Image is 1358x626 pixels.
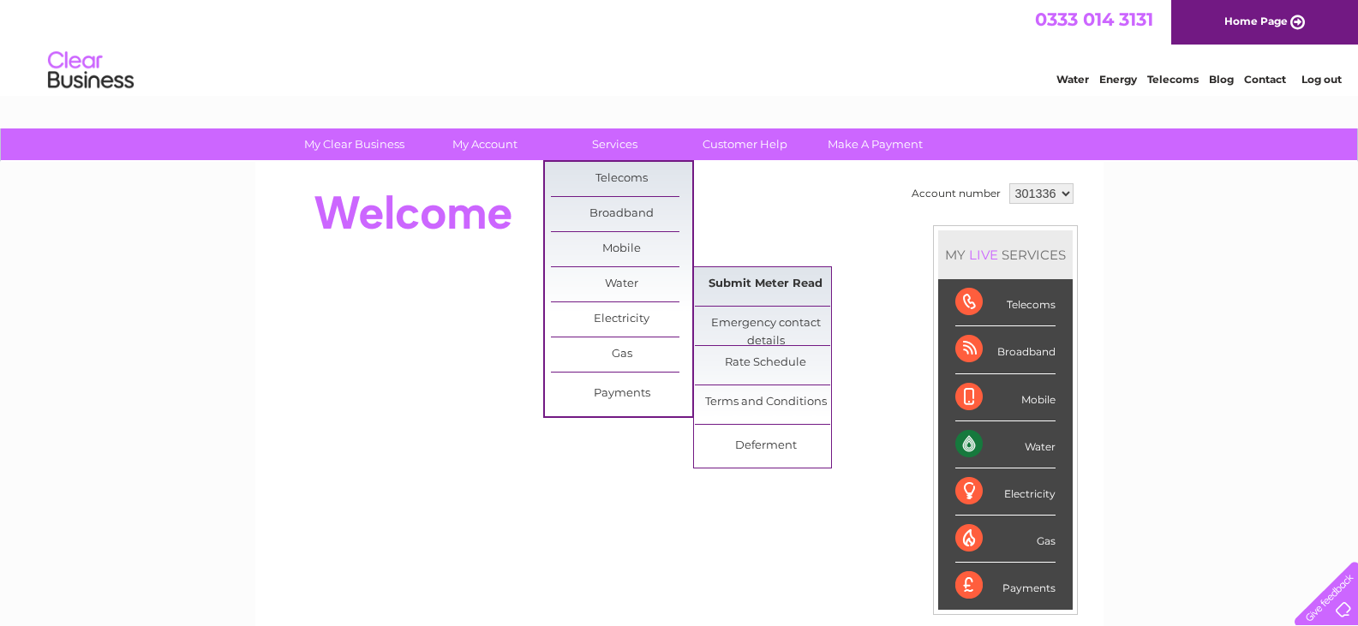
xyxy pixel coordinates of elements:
a: Rate Schedule [695,346,836,380]
a: Telecoms [551,162,692,196]
a: Customer Help [674,128,816,160]
img: logo.png [47,45,135,97]
a: Mobile [551,232,692,266]
a: My Clear Business [284,128,425,160]
a: Contact [1244,73,1286,86]
div: Water [955,421,1056,468]
a: Log out [1301,73,1342,86]
td: Account number [907,179,1005,208]
a: Deferment [695,429,836,463]
div: Broadband [955,326,1056,373]
a: Emergency contact details [695,307,836,341]
a: Gas [551,337,692,372]
a: Terms and Conditions [695,385,836,420]
a: My Account [414,128,555,160]
a: Water [551,267,692,301]
a: Electricity [551,302,692,337]
a: Broadband [551,197,692,231]
div: Telecoms [955,279,1056,326]
div: Payments [955,563,1056,609]
a: Water [1056,73,1089,86]
a: Telecoms [1147,73,1199,86]
a: 0333 014 3131 [1035,9,1153,30]
a: Make A Payment [805,128,946,160]
a: Energy [1099,73,1137,86]
div: Clear Business is a trading name of Verastar Limited (registered in [GEOGRAPHIC_DATA] No. 3667643... [275,9,1085,83]
div: Gas [955,516,1056,563]
div: Mobile [955,374,1056,421]
div: Electricity [955,468,1056,516]
a: Blog [1209,73,1234,86]
div: MY SERVICES [938,230,1073,279]
div: LIVE [966,247,1002,263]
a: Submit Meter Read [695,267,836,301]
a: Services [544,128,685,160]
a: Payments [551,377,692,411]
